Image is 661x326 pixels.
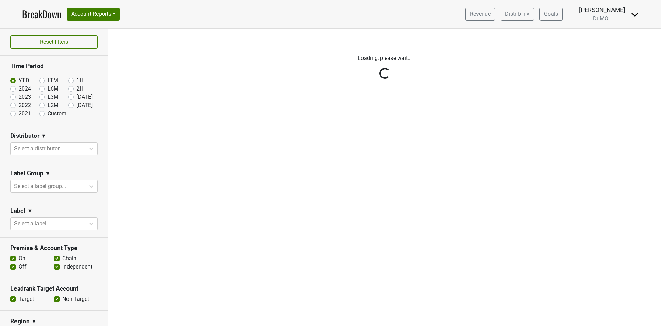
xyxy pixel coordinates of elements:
[579,6,625,14] div: [PERSON_NAME]
[465,8,495,21] a: Revenue
[501,8,534,21] a: Distrib Inv
[631,10,639,19] img: Dropdown Menu
[539,8,563,21] a: Goals
[22,7,61,21] a: BreakDown
[194,54,576,62] p: Loading, please wait...
[67,8,120,21] button: Account Reports
[593,15,611,22] span: DuMOL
